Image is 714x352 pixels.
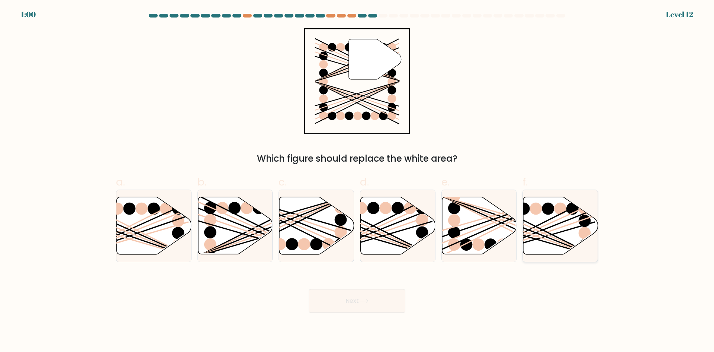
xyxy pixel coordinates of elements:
[197,175,206,189] span: b.
[349,39,401,79] g: "
[522,175,528,189] span: f.
[116,175,125,189] span: a.
[360,175,369,189] span: d.
[279,175,287,189] span: c.
[120,152,594,165] div: Which figure should replace the white area?
[21,9,36,20] div: 1:00
[309,289,405,313] button: Next
[441,175,450,189] span: e.
[666,9,693,20] div: Level 12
